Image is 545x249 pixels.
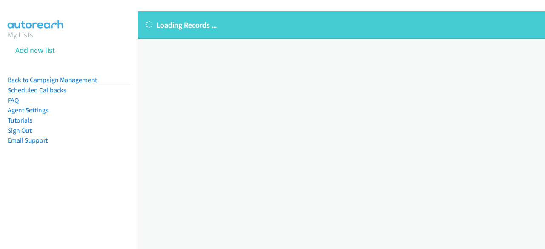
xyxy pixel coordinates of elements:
[146,19,537,31] p: Loading Records ...
[8,86,66,94] a: Scheduled Callbacks
[8,116,32,124] a: Tutorials
[8,126,32,135] a: Sign Out
[8,76,97,84] a: Back to Campaign Management
[15,45,55,55] a: Add new list
[8,30,33,40] a: My Lists
[8,106,49,114] a: Agent Settings
[8,136,48,144] a: Email Support
[8,96,19,104] a: FAQ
